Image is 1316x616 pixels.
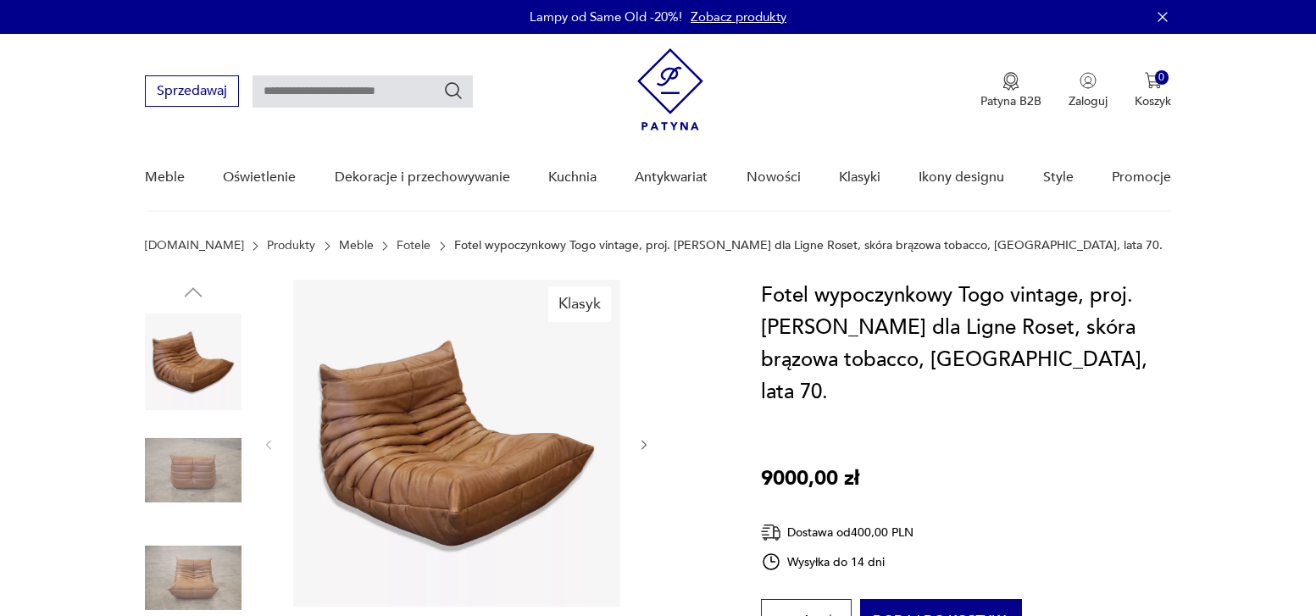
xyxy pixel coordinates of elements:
[1145,72,1162,89] img: Ikona koszyka
[145,239,244,253] a: [DOMAIN_NAME]
[747,145,801,210] a: Nowości
[919,145,1004,210] a: Ikony designu
[145,145,185,210] a: Meble
[145,75,239,107] button: Sprzedawaj
[530,8,682,25] p: Lampy od Same Old -20%!
[339,239,374,253] a: Meble
[454,239,1163,253] p: Fotel wypoczynkowy Togo vintage, proj. [PERSON_NAME] dla Ligne Roset, skóra brązowa tobacco, [GEO...
[293,280,620,607] img: Zdjęcie produktu Fotel wypoczynkowy Togo vintage, proj. M. Ducaroy dla Ligne Roset, skóra brązowa...
[980,72,1041,109] a: Ikona medaluPatyna B2B
[980,72,1041,109] button: Patyna B2B
[267,239,315,253] a: Produkty
[1135,93,1171,109] p: Koszyk
[548,145,597,210] a: Kuchnia
[443,80,464,101] button: Szukaj
[691,8,786,25] a: Zobacz produkty
[145,422,242,519] img: Zdjęcie produktu Fotel wypoczynkowy Togo vintage, proj. M. Ducaroy dla Ligne Roset, skóra brązowa...
[145,314,242,410] img: Zdjęcie produktu Fotel wypoczynkowy Togo vintage, proj. M. Ducaroy dla Ligne Roset, skóra brązowa...
[335,145,510,210] a: Dekoracje i przechowywanie
[1112,145,1171,210] a: Promocje
[980,93,1041,109] p: Patyna B2B
[1155,70,1169,85] div: 0
[839,145,880,210] a: Klasyki
[1043,145,1074,210] a: Style
[223,145,296,210] a: Oświetlenie
[397,239,430,253] a: Fotele
[145,86,239,98] a: Sprzedawaj
[637,48,703,130] img: Patyna - sklep z meblami i dekoracjami vintage
[761,522,914,543] div: Dostawa od 400,00 PLN
[635,145,708,210] a: Antykwariat
[1135,72,1171,109] button: 0Koszyk
[1080,72,1097,89] img: Ikonka użytkownika
[761,280,1172,408] h1: Fotel wypoczynkowy Togo vintage, proj. [PERSON_NAME] dla Ligne Roset, skóra brązowa tobacco, [GEO...
[1069,72,1108,109] button: Zaloguj
[548,286,611,322] div: Klasyk
[761,552,914,572] div: Wysyłka do 14 dni
[761,463,859,495] p: 9000,00 zł
[1002,72,1019,91] img: Ikona medalu
[761,522,781,543] img: Ikona dostawy
[1069,93,1108,109] p: Zaloguj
